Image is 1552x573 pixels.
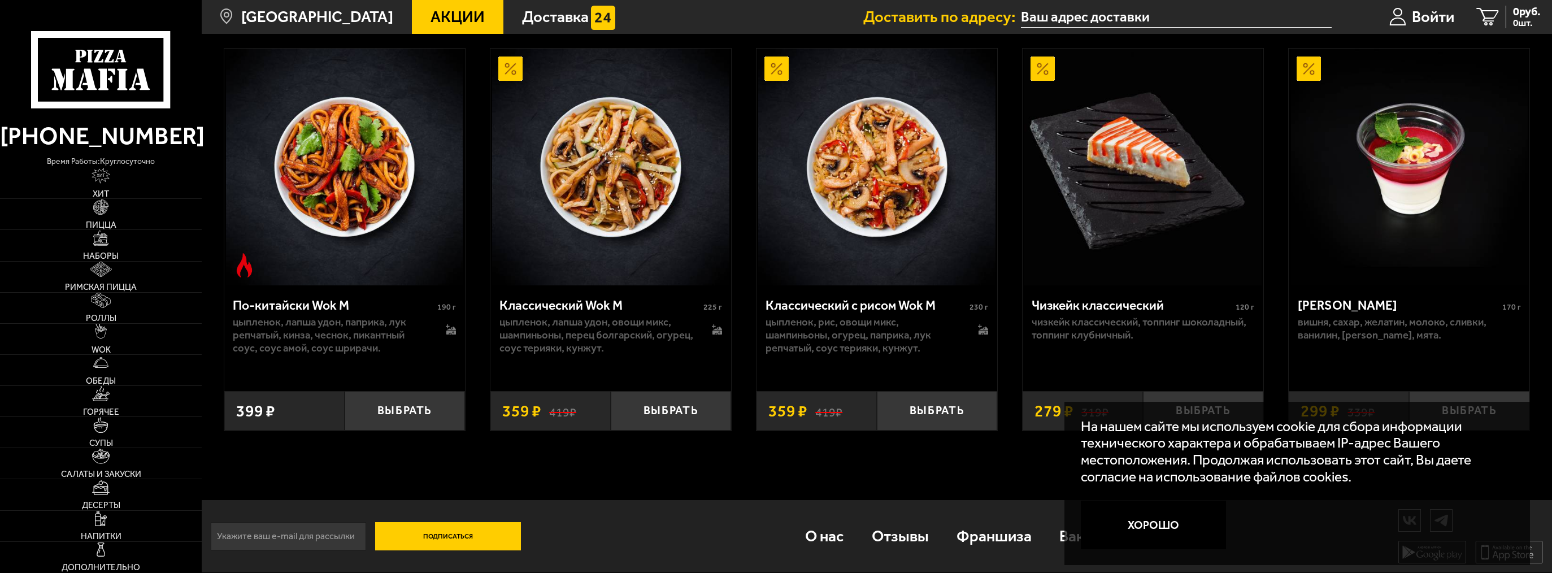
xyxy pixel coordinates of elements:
div: Чизкейк классический [1032,298,1233,313]
span: Горячее [83,408,119,416]
img: Классический с рисом Wok M [758,49,995,285]
span: Обеды [86,377,116,385]
a: АкционныйПанна Котта [1289,49,1529,285]
input: Укажите ваш e-mail для рассылки [211,522,366,550]
span: Десерты [82,501,120,510]
a: АкционныйКлассический с рисом Wok M [757,49,997,285]
p: цыпленок, лапша удон, паприка, лук репчатый, кинза, чеснок, пикантный соус, соус Амой, соус шрирачи. [233,316,429,355]
a: АкционныйЧизкейк классический [1023,49,1263,285]
span: 0 шт. [1513,18,1541,28]
p: цыпленок, лапша удон, овощи микс, шампиньоны, перец болгарский, огурец, соус терияки, кунжут. [499,316,696,355]
img: Акционный [498,57,523,81]
span: Доставить по адресу: [863,9,1021,24]
p: вишня, сахар, желатин, молоко, сливки, Ванилин, [PERSON_NAME], Мята. [1298,316,1521,342]
img: Акционный [1031,57,1055,81]
span: 299 ₽ [1301,401,1340,420]
span: 359 ₽ [502,401,541,420]
span: Салаты и закуски [61,470,141,479]
img: Акционный [764,57,789,81]
a: О нас [791,510,857,562]
span: WOK [92,346,111,354]
span: Наборы [83,252,119,261]
img: По-китайски Wok M [226,49,463,285]
button: Выбрать [1143,391,1263,431]
span: 225 г [703,302,722,312]
a: Франшиза [942,510,1045,562]
span: Напитки [81,532,121,541]
span: 399 ₽ [236,401,275,420]
img: Чизкейк классический [1024,49,1261,285]
span: Римская пицца [65,283,137,292]
button: Выбрать [345,391,465,431]
span: 120 г [1236,302,1254,312]
div: [PERSON_NAME] [1298,298,1499,313]
input: Ваш адрес доставки [1021,7,1331,28]
span: Пицца [86,221,116,229]
span: 279 ₽ [1034,401,1073,420]
a: Острое блюдоПо-китайски Wok M [224,49,465,285]
span: 230 г [970,302,988,312]
a: АкционныйКлассический Wok M [490,49,731,285]
button: Хорошо [1081,501,1227,549]
span: 359 ₽ [768,401,807,420]
img: Острое блюдо [232,253,257,277]
p: На нашем сайте мы используем cookie для сбора информации технического характера и обрабатываем IP... [1081,418,1507,485]
button: Выбрать [611,391,731,431]
button: Выбрать [877,391,997,431]
span: Войти [1412,9,1454,24]
img: Панна Котта [1291,49,1528,285]
button: Подписаться [375,522,521,550]
div: Классический с рисом Wok M [766,298,967,313]
a: Отзывы [858,510,942,562]
span: 0 руб. [1513,6,1541,17]
p: цыпленок, рис, овощи микс, шампиньоны, огурец, паприка, лук репчатый, соус терияки, кунжут. [766,316,962,355]
span: 190 г [437,302,456,312]
p: Чизкейк классический, топпинг шоколадный, топпинг клубничный. [1032,316,1255,342]
button: Выбрать [1409,391,1529,431]
span: Акции [431,9,485,24]
div: По-китайски Wok M [233,298,434,313]
s: 419 ₽ [815,402,842,419]
span: Супы [89,439,113,448]
s: 419 ₽ [549,402,576,419]
img: Акционный [1297,57,1321,81]
img: Классический Wok M [492,49,729,285]
span: Хит [93,190,109,198]
span: Доставка [522,9,589,24]
span: Дополнительно [62,563,140,572]
img: 15daf4d41897b9f0e9f617042186c801.svg [591,6,615,30]
a: Вакансии [1046,510,1139,562]
span: Роллы [86,314,116,323]
span: [GEOGRAPHIC_DATA] [241,9,393,24]
span: 170 г [1502,302,1521,312]
div: Классический Wok M [499,298,701,313]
